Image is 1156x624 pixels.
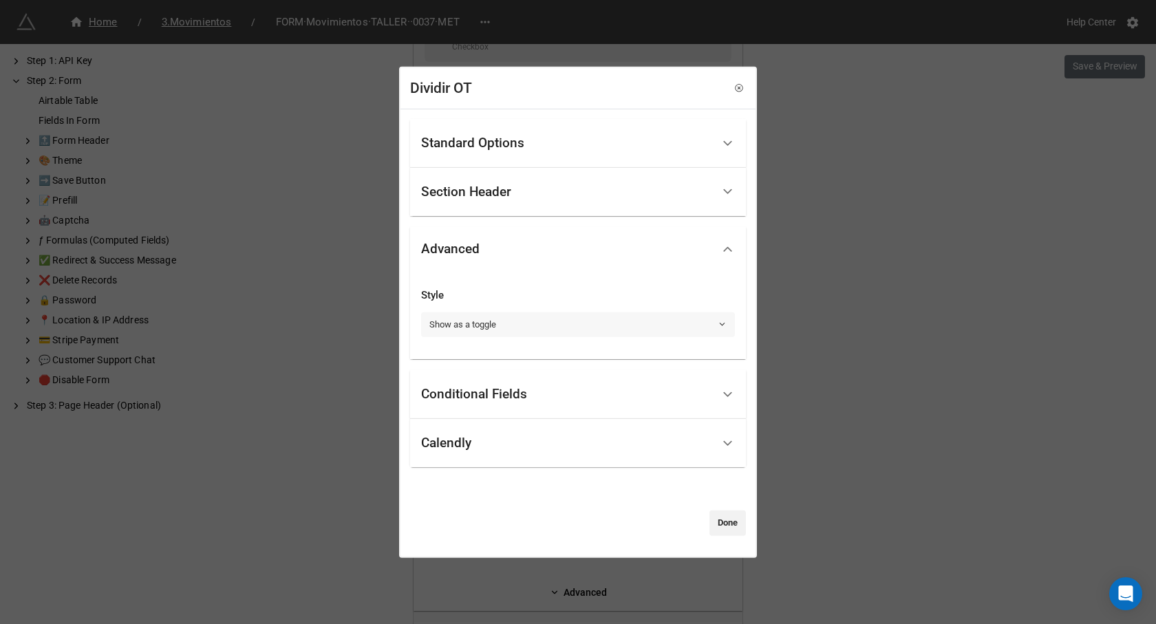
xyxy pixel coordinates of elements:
[410,227,746,271] div: Advanced
[421,136,524,150] div: Standard Options
[1109,577,1142,610] div: Open Intercom Messenger
[410,167,746,216] div: Section Header
[421,312,735,337] a: Show as a toggle
[410,119,746,168] div: Standard Options
[421,185,511,199] div: Section Header
[421,436,471,450] div: Calendly
[410,419,746,468] div: Calendly
[421,242,480,256] div: Advanced
[421,387,527,401] div: Conditional Fields
[410,77,472,99] div: Dividir OT
[421,288,735,304] div: Style
[410,370,746,419] div: Conditional Fields
[709,510,746,535] a: Done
